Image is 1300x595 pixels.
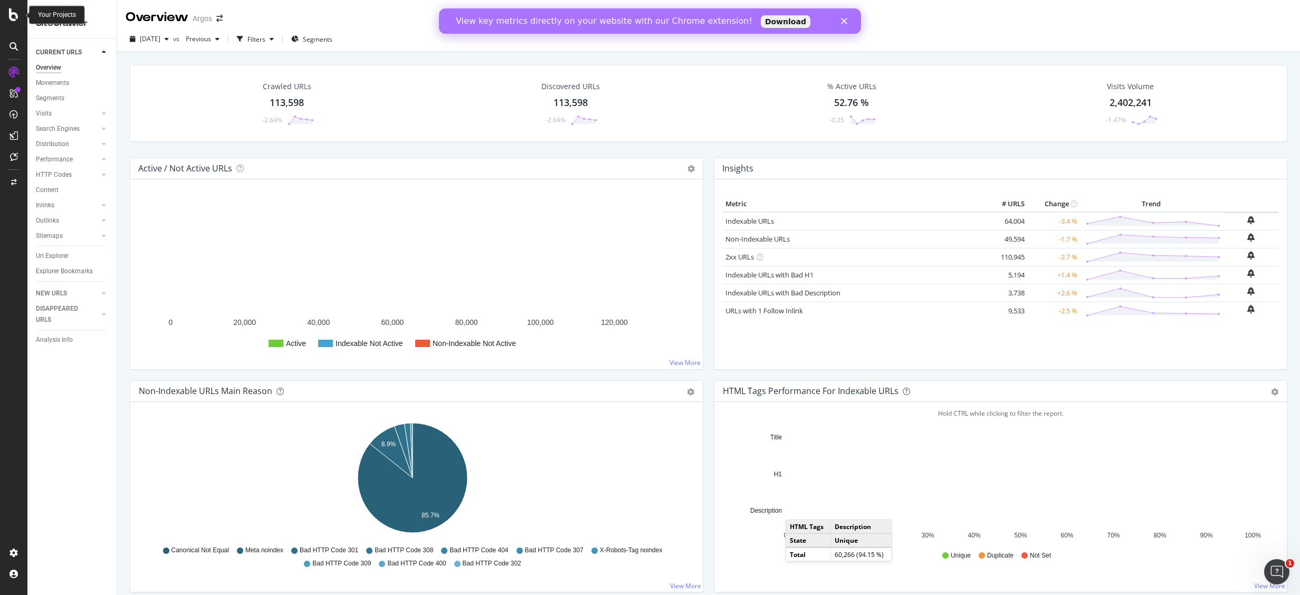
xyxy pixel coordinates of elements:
td: HTML Tags [786,520,830,534]
div: gear [1271,388,1278,396]
span: Bad HTTP Code 308 [375,546,433,555]
span: Bad HTTP Code 301 [300,546,358,555]
svg: A chart. [139,419,686,541]
div: gear [687,388,694,396]
div: 113,598 [270,96,304,110]
text: 50% [1014,532,1027,539]
text: 80,000 [455,318,478,327]
a: Search Engines [36,123,99,135]
div: Content [36,185,59,196]
div: HTML Tags Performance for Indexable URLs [723,386,898,396]
a: Distribution [36,139,99,150]
div: CURRENT URLS [36,47,82,58]
span: Not Set [1030,551,1051,560]
div: bell-plus [1247,269,1255,277]
a: Movements [36,78,109,89]
text: 0% [784,532,794,539]
a: URLs with 1 Follow Inlink [725,306,803,315]
div: -2.64% [546,116,566,124]
div: Inlinks [36,200,54,211]
h4: Insights [722,161,753,176]
th: Metric [723,196,985,212]
a: CURRENT URLS [36,47,99,58]
td: 3,738 [985,284,1027,302]
div: bell-plus [1247,216,1255,224]
div: Distribution [36,139,69,150]
td: -1.7 % [1027,230,1080,248]
td: +1.4 % [1027,266,1080,284]
iframe: Intercom live chat [1264,559,1289,584]
td: State [786,533,830,548]
text: Indexable Not Active [336,339,403,348]
td: -2.5 % [1027,302,1080,320]
svg: A chart. [723,419,1270,541]
iframe: Intercom live chat banner [439,8,861,34]
th: Change [1027,196,1080,212]
a: Inlinks [36,200,99,211]
a: View More [1254,581,1285,590]
div: 2,402,241 [1110,96,1152,110]
text: 90% [1200,532,1212,539]
a: View More [670,358,701,367]
a: Performance [36,154,99,165]
td: Total [786,548,830,561]
span: 2025 Aug. 27th [140,34,160,43]
text: 100,000 [527,318,554,327]
text: H1 [774,471,782,478]
div: Search Engines [36,123,80,135]
text: 60% [1060,532,1073,539]
td: 5,194 [985,266,1027,284]
div: bell-plus [1247,251,1255,260]
div: Performance [36,154,73,165]
div: NEW URLS [36,288,67,299]
span: Bad HTTP Code 404 [450,546,508,555]
div: Visits [36,108,52,119]
text: 70% [1107,532,1120,539]
div: % Active URLs [827,81,876,92]
text: 60,000 [381,318,404,327]
a: Sitemaps [36,231,99,242]
text: 20,000 [233,318,256,327]
span: Previous [181,34,211,43]
span: Bad HTTP Code 307 [525,546,584,555]
svg: A chart. [139,196,694,361]
td: -2.7 % [1027,248,1080,266]
a: Content [36,185,109,196]
div: Analysis Info [36,334,73,346]
text: Description [750,507,782,514]
div: Non-Indexable URLs Main Reason [139,386,272,396]
span: vs [173,34,181,43]
a: View More [670,581,701,590]
div: Filters [247,35,265,44]
h4: Active / Not Active URLs [138,161,232,176]
div: -2.64% [262,116,282,124]
div: DISAPPEARED URLS [36,303,89,325]
div: bell-plus [1247,233,1255,242]
button: Segments [287,31,337,47]
text: 85.7% [422,512,439,519]
td: 110,945 [985,248,1027,266]
span: Duplicate [987,551,1014,560]
td: 49,594 [985,230,1027,248]
div: Visits Volume [1107,81,1154,92]
a: Explorer Bookmarks [36,266,109,277]
div: Crawled URLs [263,81,311,92]
a: Outlinks [36,215,99,226]
text: 100% [1245,532,1261,539]
span: Unique [951,551,971,560]
div: Url Explorer [36,251,69,262]
a: Indexable URLs with Bad H1 [725,270,814,280]
text: 80% [1153,532,1166,539]
a: Url Explorer [36,251,109,262]
span: Bad HTTP Code 302 [463,559,521,568]
span: Meta noindex [245,546,283,555]
text: Title [770,434,782,441]
span: Segments [303,35,332,44]
td: Unique [830,533,892,548]
span: Bad HTTP Code 309 [312,559,371,568]
div: Overview [126,8,188,26]
td: Description [830,520,892,534]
